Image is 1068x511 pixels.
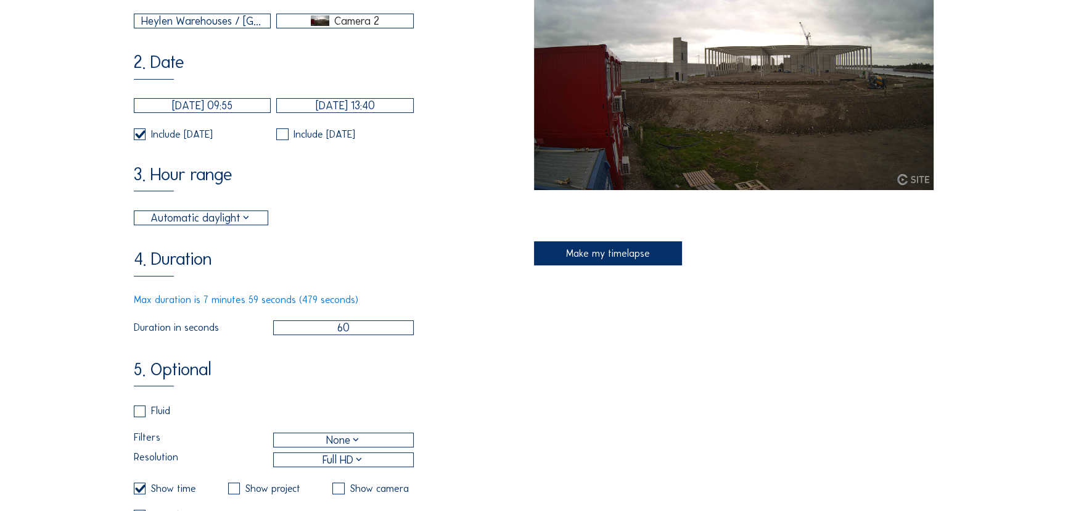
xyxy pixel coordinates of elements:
div: None [274,433,413,447]
div: Full HD [322,452,364,468]
div: 5. Optional [134,361,212,386]
div: Camera 2 [334,15,379,27]
input: End date [276,98,414,113]
img: C-Site Logo [897,174,929,185]
div: Automatic daylight [134,211,268,225]
div: 2. Date [134,54,184,79]
div: Automatic daylight [150,210,252,226]
div: Show camera [350,484,408,494]
div: 3. Hour range [134,166,232,191]
label: Filters [134,433,273,447]
label: Duration in seconds [134,323,273,333]
label: Resolution [134,452,273,467]
div: Include [DATE] [151,130,213,139]
div: Full HD [274,453,413,467]
div: Include [DATE] [294,130,355,139]
input: Start date [134,98,271,113]
div: 4. Duration [134,251,212,276]
div: Show project [245,484,300,494]
div: Max duration is 7 minutes 59 seconds (479 seconds) [134,295,414,305]
div: Show time [151,484,196,494]
div: selected_image_1509Camera 2 [277,14,413,28]
div: None [326,432,361,449]
div: Make my timelapse [534,241,682,265]
img: selected_image_1509 [311,15,329,26]
div: Heylen Warehouses / [GEOGRAPHIC_DATA] [GEOGRAPHIC_DATA] [134,14,271,28]
div: Fluid [151,406,170,416]
div: Heylen Warehouses / [GEOGRAPHIC_DATA] [GEOGRAPHIC_DATA] [141,12,264,29]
